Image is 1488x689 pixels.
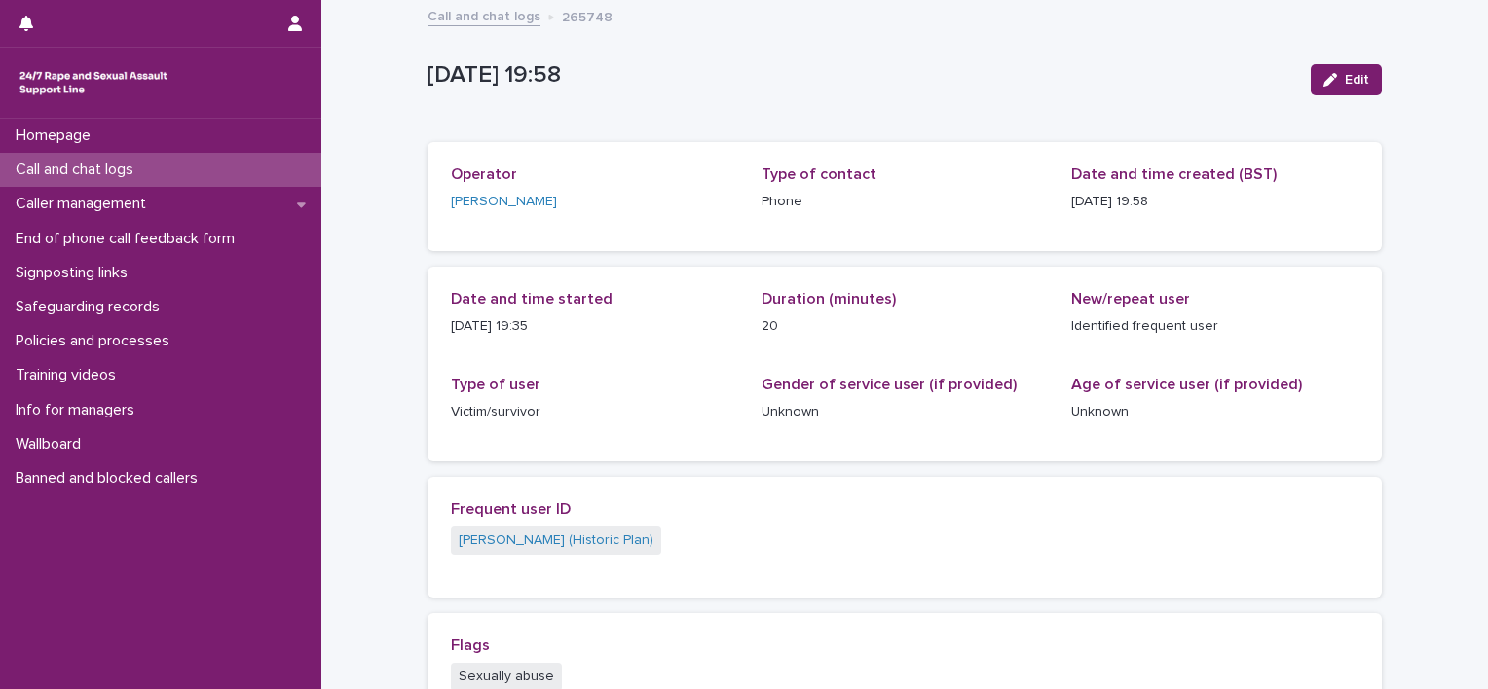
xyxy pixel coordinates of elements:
img: rhQMoQhaT3yELyF149Cw [16,63,171,102]
span: Type of user [451,377,540,392]
p: Banned and blocked callers [8,469,213,488]
p: Wallboard [8,435,96,453]
span: Edit [1345,73,1369,87]
button: Edit [1311,64,1382,95]
span: Age of service user (if provided) [1071,377,1302,392]
span: Frequent user ID [451,501,571,517]
a: [PERSON_NAME] [451,192,557,212]
span: Date and time started [451,291,613,307]
p: [DATE] 19:58 [1071,192,1358,212]
p: Call and chat logs [8,161,149,179]
span: Flags [451,637,490,653]
p: [DATE] 19:58 [428,61,1295,90]
p: Training videos [8,366,131,384]
span: New/repeat user [1071,291,1190,307]
p: Phone [762,192,1049,212]
p: 20 [762,316,1049,337]
p: Caller management [8,195,162,213]
p: Homepage [8,127,106,145]
p: Identified frequent user [1071,316,1358,337]
p: Info for managers [8,401,150,419]
p: End of phone call feedback form [8,230,250,248]
p: Victim/survivor [451,402,738,422]
p: Unknown [762,402,1049,422]
span: Gender of service user (if provided) [762,377,1017,392]
a: Call and chat logs [428,4,540,26]
p: Unknown [1071,402,1358,422]
span: Operator [451,166,517,182]
a: [PERSON_NAME] (Historic Plan) [459,530,653,551]
p: Signposting links [8,264,143,282]
span: Type of contact [762,166,876,182]
p: [DATE] 19:35 [451,316,738,337]
p: 265748 [562,5,613,26]
span: Duration (minutes) [762,291,896,307]
p: Policies and processes [8,332,185,350]
p: Safeguarding records [8,298,175,316]
span: Date and time created (BST) [1071,166,1277,182]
